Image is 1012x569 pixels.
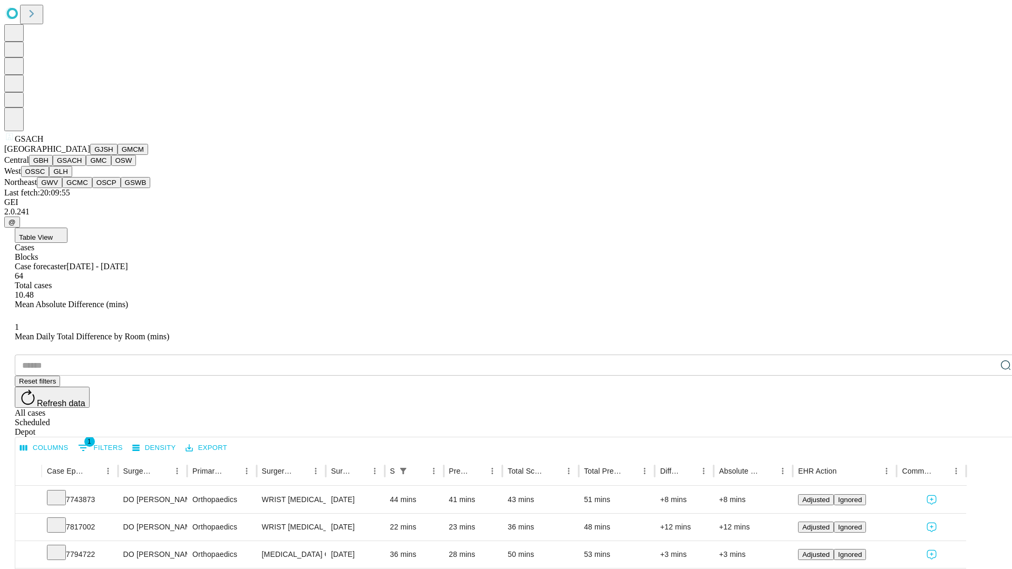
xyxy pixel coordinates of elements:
button: Sort [547,464,561,478]
button: Export [183,440,230,456]
div: 43 mins [508,486,573,513]
button: @ [4,217,20,228]
button: OSCP [92,177,121,188]
div: 50 mins [508,541,573,568]
span: 10.48 [15,290,34,299]
div: [DATE] [331,514,379,541]
button: GMC [86,155,111,166]
button: Ignored [834,522,866,533]
div: [DATE] [331,486,379,513]
span: 1 [84,436,95,447]
button: Menu [239,464,254,478]
button: Sort [622,464,637,478]
span: Case forecaster [15,262,66,271]
button: Menu [101,464,115,478]
button: Ignored [834,494,866,505]
span: 64 [15,271,23,280]
div: 28 mins [449,541,498,568]
button: Sort [838,464,852,478]
div: [DATE] [331,541,379,568]
button: GSWB [121,177,151,188]
button: Sort [934,464,949,478]
button: Menu [879,464,894,478]
span: Northeast [4,178,37,187]
button: Menu [308,464,323,478]
button: Adjusted [798,494,834,505]
div: Surgery Name [262,467,293,475]
button: Sort [155,464,170,478]
div: GEI [4,198,1008,207]
button: Menu [367,464,382,478]
div: 41 mins [449,486,498,513]
div: Surgeon Name [123,467,154,475]
button: Menu [696,464,711,478]
div: 44 mins [390,486,439,513]
span: [DATE] - [DATE] [66,262,128,271]
button: GWV [37,177,62,188]
div: WRIST [MEDICAL_DATA] SURGERY RELEASE TRANSVERSE [MEDICAL_DATA] LIGAMENT [262,514,320,541]
div: 36 mins [390,541,439,568]
button: Menu [949,464,964,478]
button: Sort [225,464,239,478]
button: GMCM [118,144,148,155]
span: Last fetch: 20:09:55 [4,188,70,197]
div: 7817002 [47,514,113,541]
button: Menu [775,464,790,478]
button: GSACH [53,155,86,166]
div: DO [PERSON_NAME] [PERSON_NAME] [123,514,182,541]
span: Ignored [838,496,862,504]
button: GLH [49,166,72,177]
button: Menu [561,464,576,478]
div: +8 mins [660,486,708,513]
div: Predicted In Room Duration [449,467,470,475]
button: Sort [412,464,426,478]
button: Refresh data [15,387,90,408]
div: [MEDICAL_DATA] OR CAPSULE HAND OR FINGER [262,541,320,568]
div: Case Epic Id [47,467,85,475]
div: Total Predicted Duration [584,467,622,475]
div: WRIST [MEDICAL_DATA] SURGERY RELEASE TRANSVERSE [MEDICAL_DATA] LIGAMENT [262,486,320,513]
div: +12 mins [719,514,787,541]
span: Mean Daily Total Difference by Room (mins) [15,332,169,341]
div: DO [PERSON_NAME] [PERSON_NAME] [123,486,182,513]
button: Show filters [75,439,125,456]
button: Select columns [17,440,71,456]
span: Reset filters [19,377,56,385]
div: Scheduled In Room Duration [390,467,395,475]
button: OSSC [21,166,50,177]
button: Menu [485,464,500,478]
span: West [4,166,21,175]
div: 48 mins [584,514,650,541]
button: OSW [111,155,137,166]
span: GSACH [15,134,43,143]
span: Adjusted [802,496,830,504]
span: @ [8,218,16,226]
button: Density [130,440,179,456]
div: 51 mins [584,486,650,513]
div: Difference [660,467,680,475]
button: Sort [682,464,696,478]
button: Show filters [396,464,411,478]
button: Adjusted [798,549,834,560]
span: Ignored [838,551,862,558]
button: Reset filters [15,376,60,387]
button: Expand [21,491,36,509]
span: Refresh data [37,399,85,408]
span: Table View [19,233,53,241]
div: +3 mins [660,541,708,568]
div: +3 mins [719,541,787,568]
span: 1 [15,322,19,331]
div: 53 mins [584,541,650,568]
div: Total Scheduled Duration [508,467,546,475]
button: Table View [15,228,67,243]
button: Sort [353,464,367,478]
span: [GEOGRAPHIC_DATA] [4,144,90,153]
button: Expand [21,546,36,564]
button: Ignored [834,549,866,560]
div: Surgery Date [331,467,352,475]
button: Adjusted [798,522,834,533]
button: GBH [29,155,53,166]
button: Sort [294,464,308,478]
button: GJSH [90,144,118,155]
div: 36 mins [508,514,573,541]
